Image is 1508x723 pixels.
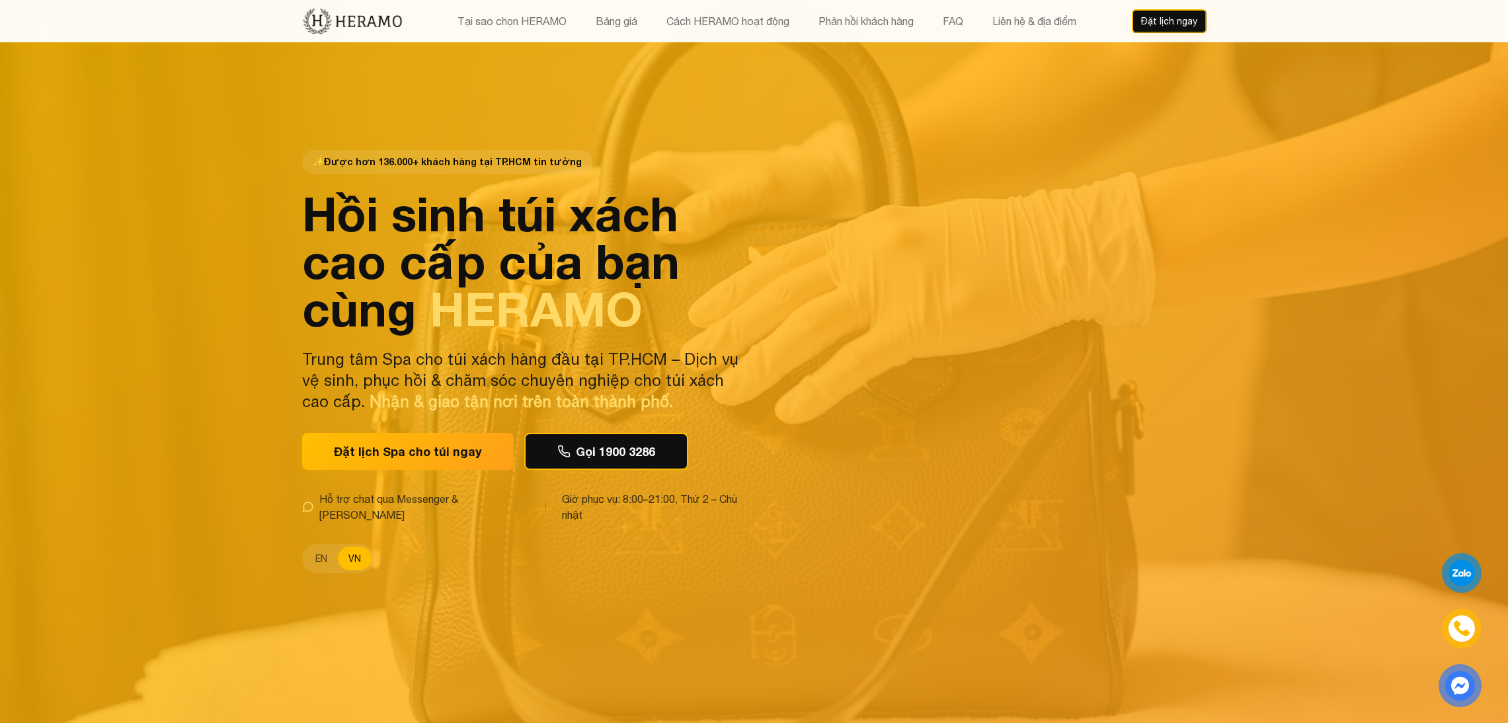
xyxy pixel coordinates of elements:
[302,7,403,35] img: new-logo.3f60348b.png
[302,348,746,412] p: Trung tâm Spa cho túi xách hàng đầu tại TP.HCM – Dịch vụ vệ sinh, phục hồi & chăm sóc chuyên nghi...
[302,150,592,174] span: Được hơn 136.000+ khách hàng tại TP.HCM tin tưởng
[1444,611,1480,647] a: phone-icon
[562,491,746,523] span: Giờ phục vụ: 8:00–21:00, Thứ 2 – Chủ nhật
[302,190,746,332] h1: Hồi sinh túi xách cao cấp của bạn cùng
[592,13,641,30] button: Bảng giá
[319,491,530,523] span: Hỗ trợ chat qua Messenger & [PERSON_NAME]
[370,392,673,410] span: Nhận & giao tận nơi trên toàn thành phố.
[1132,9,1207,33] button: Đặt lịch ngay
[302,433,514,470] button: Đặt lịch Spa cho túi ngay
[1452,619,1472,638] img: phone-icon
[662,13,793,30] button: Cách HERAMO hoạt động
[338,547,372,570] button: VN
[313,155,324,169] span: star
[939,13,967,30] button: FAQ
[988,13,1080,30] button: Liên hệ & địa điểm
[524,433,688,470] button: Gọi 1900 3286
[454,13,571,30] button: Tại sao chọn HERAMO
[430,280,643,337] span: HERAMO
[305,547,338,570] button: EN
[814,13,918,30] button: Phản hồi khách hàng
